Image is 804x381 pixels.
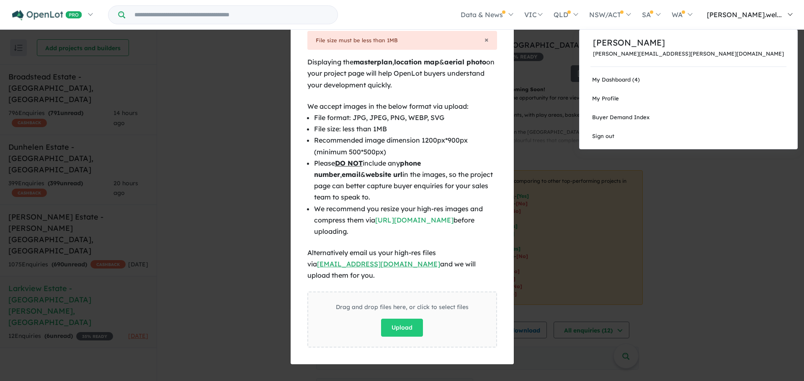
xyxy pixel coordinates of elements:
[12,10,82,20] img: Openlot PRO Logo White
[707,10,782,19] span: [PERSON_NAME].wel...
[314,159,421,179] b: phone number
[314,123,497,135] li: File size: less than 1MB
[127,6,336,24] input: Try estate name, suburb, builder or developer
[307,247,497,281] div: Alternatively email us your high-res files via and we will upload them for you.
[316,36,489,45] div: File size must be less than 1MB
[335,159,363,167] u: DO NOT
[592,95,619,102] span: My Profile
[307,101,497,112] div: We accept images in the below format via upload:
[353,58,392,66] b: masterplan
[336,302,469,312] div: Drag and drop files here, or click to select files
[314,112,497,123] li: File format: JPG, JPEG, PNG, WEBP, SVG
[593,51,784,57] p: [PERSON_NAME][EMAIL_ADDRESS][PERSON_NAME][DOMAIN_NAME]
[580,127,797,146] a: Sign out
[314,135,497,157] li: Recommended image dimension 1200px*900px (minimum 500*500px)
[394,58,439,66] b: location map
[366,170,402,179] b: website url
[314,158,497,203] li: Please include any , & in the images, so the project page can better capture buyer enquiries for ...
[484,35,489,44] span: ×
[375,216,454,224] a: [URL][DOMAIN_NAME]
[580,108,797,127] a: Buyer Demand Index
[342,170,361,179] b: email
[580,70,797,89] a: My Dashboard (4)
[307,56,497,91] div: Displaying the , & on your project page will help OpenLot buyers understand your development quic...
[593,36,784,49] p: [PERSON_NAME]
[484,36,489,43] button: Close
[317,260,440,268] a: [EMAIL_ADDRESS][DOMAIN_NAME]
[444,58,486,66] b: aerial photo
[314,203,497,238] li: We recommend you resize your high-res images and compress them via before uploading.
[381,319,423,337] button: Upload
